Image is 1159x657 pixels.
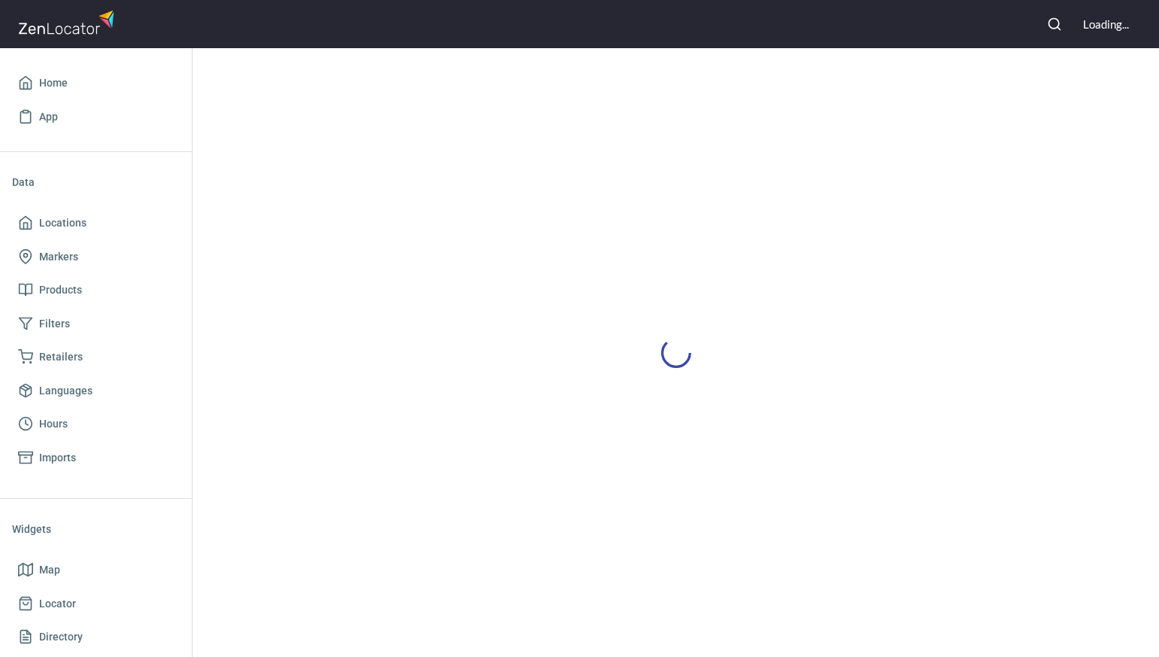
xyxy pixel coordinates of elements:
[12,340,180,374] a: Retailers
[12,66,180,100] a: Home
[39,248,78,266] span: Markers
[12,553,180,587] a: Map
[12,620,180,654] a: Directory
[12,100,180,134] a: App
[1083,17,1129,32] div: Loading...
[39,382,93,400] span: Languages
[12,307,180,341] a: Filters
[12,374,180,408] a: Languages
[12,273,180,307] a: Products
[12,407,180,441] a: Hours
[12,441,180,475] a: Imports
[1038,8,1071,41] button: Search
[12,240,180,274] a: Markers
[39,595,76,613] span: Locator
[12,164,180,200] li: Data
[39,108,58,126] span: App
[39,214,86,233] span: Locations
[18,6,119,38] img: zenlocator
[39,561,60,579] span: Map
[39,415,68,433] span: Hours
[12,206,180,240] a: Locations
[39,315,70,333] span: Filters
[39,281,82,300] span: Products
[12,587,180,621] a: Locator
[39,628,83,646] span: Directory
[12,511,180,547] li: Widgets
[39,348,83,367] span: Retailers
[39,74,68,93] span: Home
[39,449,76,467] span: Imports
